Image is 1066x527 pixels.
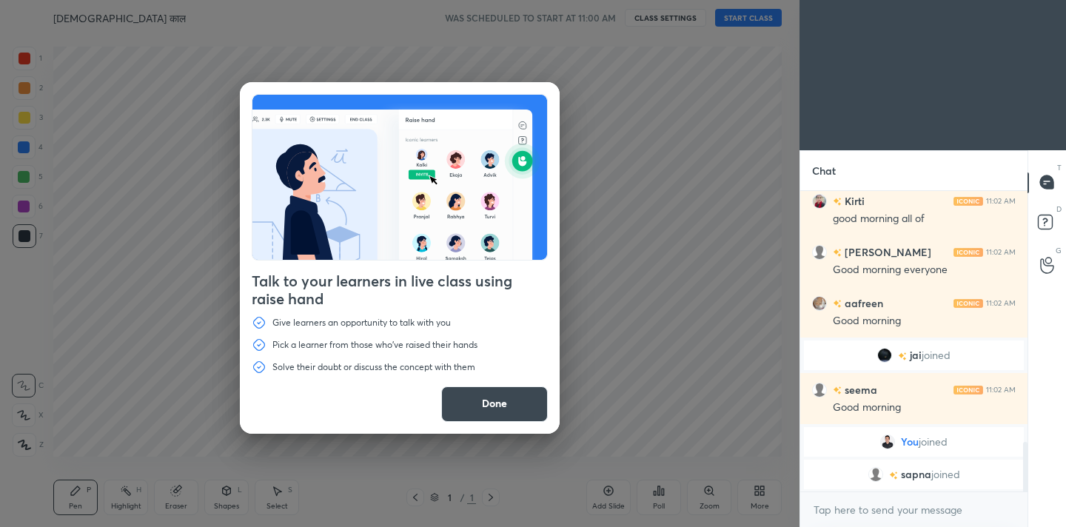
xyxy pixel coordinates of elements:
img: default.png [812,382,827,397]
div: Good morning everyone [833,263,1016,278]
span: jai [910,349,922,361]
p: Pick a learner from those who've raised their hands [272,339,477,351]
p: D [1056,204,1062,215]
img: no-rating-badge.077c3623.svg [898,352,907,360]
div: Good morning [833,400,1016,415]
div: grid [800,191,1028,492]
img: iconic-light.a09c19a4.png [953,196,983,205]
img: 2117a315495f4fda875455f445d7bcf5.jpg [877,348,892,363]
h6: aafreen [842,295,883,311]
img: iconic-light.a09c19a4.png [953,385,983,394]
button: Done [441,386,548,422]
p: G [1056,245,1062,256]
div: good morning all of [833,212,1016,226]
img: e3ece7d3c44d4a1e822758770ab75442.jpg [812,193,827,208]
span: joined [919,436,948,448]
div: 11:02 AM [986,247,1016,256]
span: You [901,436,919,448]
p: T [1057,162,1062,173]
img: iconic-light.a09c19a4.png [953,247,983,256]
img: no-rating-badge.077c3623.svg [833,386,842,395]
h6: Kirti [842,193,865,209]
div: 11:02 AM [986,385,1016,394]
img: iconic-light.a09c19a4.png [953,298,983,307]
h6: [PERSON_NAME] [842,244,931,260]
div: Good morning [833,314,1016,329]
h6: seema [842,382,877,397]
img: default.png [868,467,883,482]
img: default.png [812,244,827,259]
img: no-rating-badge.077c3623.svg [833,300,842,308]
h4: Talk to your learners in live class using raise hand [252,272,548,308]
span: joined [922,349,951,361]
img: no-rating-badge.077c3623.svg [833,249,842,257]
p: Chat [800,151,848,190]
p: Solve their doubt or discuss the concept with them [272,361,475,373]
img: preRahAdop.42c3ea74.svg [252,95,547,260]
div: 11:02 AM [986,298,1016,307]
span: sapna [901,469,931,480]
img: no-rating-badge.077c3623.svg [889,471,898,479]
img: 1cb9dd28ed0146c6a35ab9d24f0252fb.jpg [812,295,827,310]
div: 11:02 AM [986,196,1016,205]
span: joined [931,469,960,480]
p: Give learners an opportunity to talk with you [272,317,451,329]
img: 09a1bb633dd249f2a2c8cf568a24d1b1.jpg [880,434,895,449]
img: no-rating-badge.077c3623.svg [833,198,842,206]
